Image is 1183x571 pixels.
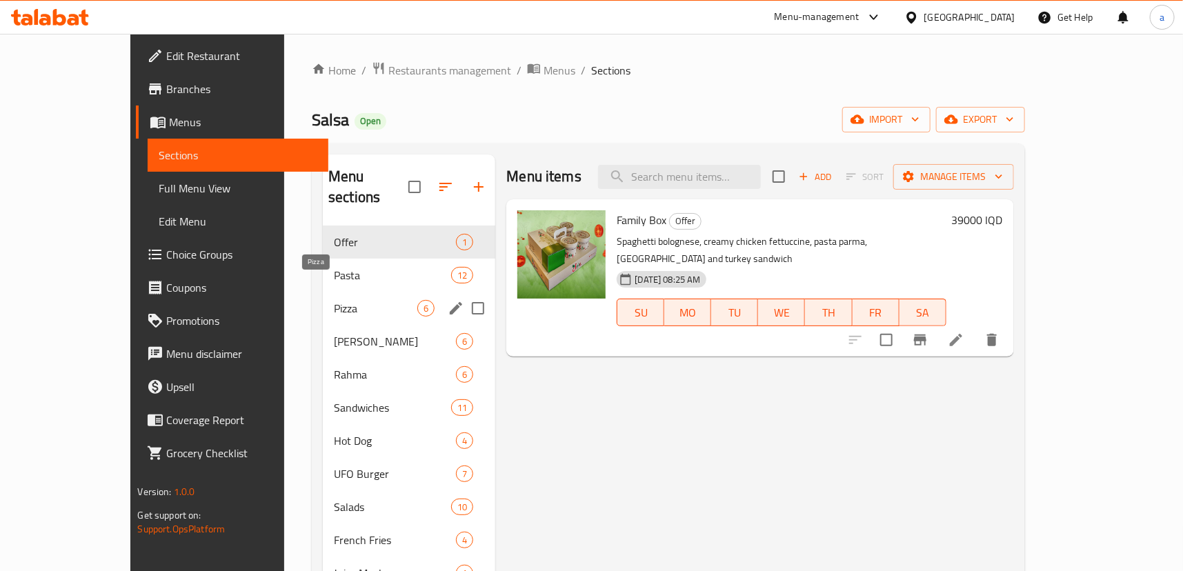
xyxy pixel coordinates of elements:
[853,111,919,128] span: import
[323,391,495,424] div: Sandwiches11
[670,303,706,323] span: MO
[136,403,328,437] a: Coverage Report
[457,534,473,547] span: 4
[670,213,701,229] span: Offer
[544,62,575,79] span: Menus
[159,147,317,163] span: Sections
[323,424,495,457] div: Hot Dog4
[764,303,799,323] span: WE
[457,236,473,249] span: 1
[166,246,317,263] span: Choice Groups
[166,379,317,395] span: Upsell
[664,299,711,326] button: MO
[136,370,328,403] a: Upsell
[323,292,495,325] div: Pizza6edit
[872,325,901,354] span: Select to update
[456,366,473,383] div: items
[904,323,937,357] button: Branch-specific-item
[629,273,706,286] span: [DATE] 08:25 AM
[456,465,473,482] div: items
[148,172,328,205] a: Full Menu View
[334,432,456,449] span: Hot Dog
[166,81,317,97] span: Branches
[334,333,456,350] div: aram
[899,299,946,326] button: SA
[312,61,1024,79] nav: breadcrumb
[334,333,456,350] span: [PERSON_NAME]
[334,532,456,548] span: French Fries
[775,9,859,26] div: Menu-management
[669,213,702,230] div: Offer
[323,490,495,523] div: Salads10
[323,457,495,490] div: UFO Burger7
[137,520,225,538] a: Support.OpsPlatform
[137,506,201,524] span: Get support on:
[936,107,1025,132] button: export
[355,115,386,127] span: Open
[136,337,328,370] a: Menu disclaimer
[837,166,893,188] span: Select section first
[334,465,456,482] span: UFO Burger
[842,107,931,132] button: import
[136,39,328,72] a: Edit Restaurant
[506,166,581,187] h2: Menu items
[893,164,1014,190] button: Manage items
[323,226,495,259] div: Offer1
[166,345,317,362] span: Menu disclaimer
[451,499,473,515] div: items
[617,210,666,230] span: Family Box
[853,299,899,326] button: FR
[948,332,964,348] a: Edit menu item
[797,169,834,185] span: Add
[617,299,664,326] button: SU
[136,271,328,304] a: Coupons
[334,267,451,283] span: Pasta
[617,233,946,268] p: Spaghetti bolognese, creamy chicken fettuccine, pasta parma, [GEOGRAPHIC_DATA] and turkey sandwich
[451,267,473,283] div: items
[334,399,451,416] span: Sandwiches
[334,300,417,317] span: Pizza
[312,62,356,79] a: Home
[429,170,462,203] span: Sort sections
[1160,10,1164,25] span: a
[457,368,473,381] span: 6
[418,302,434,315] span: 6
[136,304,328,337] a: Promotions
[457,434,473,448] span: 4
[136,72,328,106] a: Branches
[361,62,366,79] li: /
[527,61,575,79] a: Menus
[947,111,1014,128] span: export
[323,259,495,292] div: Pasta12
[400,172,429,201] span: Select all sections
[452,401,473,414] span: 11
[323,523,495,557] div: French Fries4
[166,279,317,296] span: Coupons
[136,106,328,139] a: Menus
[764,162,793,191] span: Select section
[174,483,195,501] span: 1.0.0
[388,62,511,79] span: Restaurants management
[711,299,758,326] button: TU
[858,303,894,323] span: FR
[166,412,317,428] span: Coverage Report
[166,48,317,64] span: Edit Restaurant
[148,139,328,172] a: Sections
[598,165,761,189] input: search
[334,499,451,515] span: Salads
[355,113,386,130] div: Open
[623,303,659,323] span: SU
[169,114,317,130] span: Menus
[456,532,473,548] div: items
[323,358,495,391] div: Rahma6
[805,299,852,326] button: TH
[334,366,456,383] span: Rahma
[148,205,328,238] a: Edit Menu
[166,445,317,461] span: Grocery Checklist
